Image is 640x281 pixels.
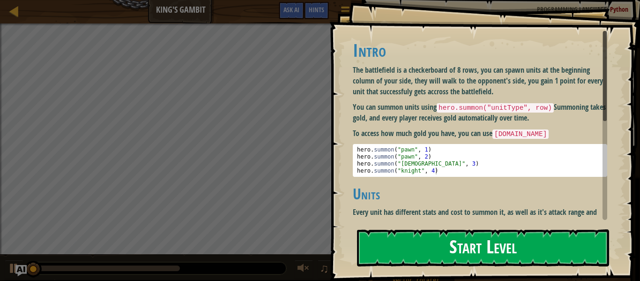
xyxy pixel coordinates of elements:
[318,260,334,279] button: ♫
[15,265,27,276] button: Ask AI
[279,2,304,19] button: Ask AI
[353,65,607,97] p: The battlefield is a checkerboard of 8 rows, you can spawn units at the beginning column of your ...
[357,229,609,266] button: Start Level
[353,207,607,228] p: Every unit has different stats and cost to summon it, as well as it's attack range and pattern, l...
[294,260,313,279] button: Adjust volume
[353,128,607,139] p: To access how much gold you have, you can use
[437,103,554,113] code: hero.summon("unitType", row)
[353,186,607,203] h2: Units
[353,102,607,123] p: You can summon units using Summoning takes gold, and every player receives gold automatically ove...
[283,5,299,14] span: Ask AI
[309,5,324,14] span: Hints
[353,40,607,60] h1: Intro
[492,129,549,139] code: [DOMAIN_NAME]
[320,261,329,275] span: ♫
[5,260,23,279] button: Ctrl + P: Play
